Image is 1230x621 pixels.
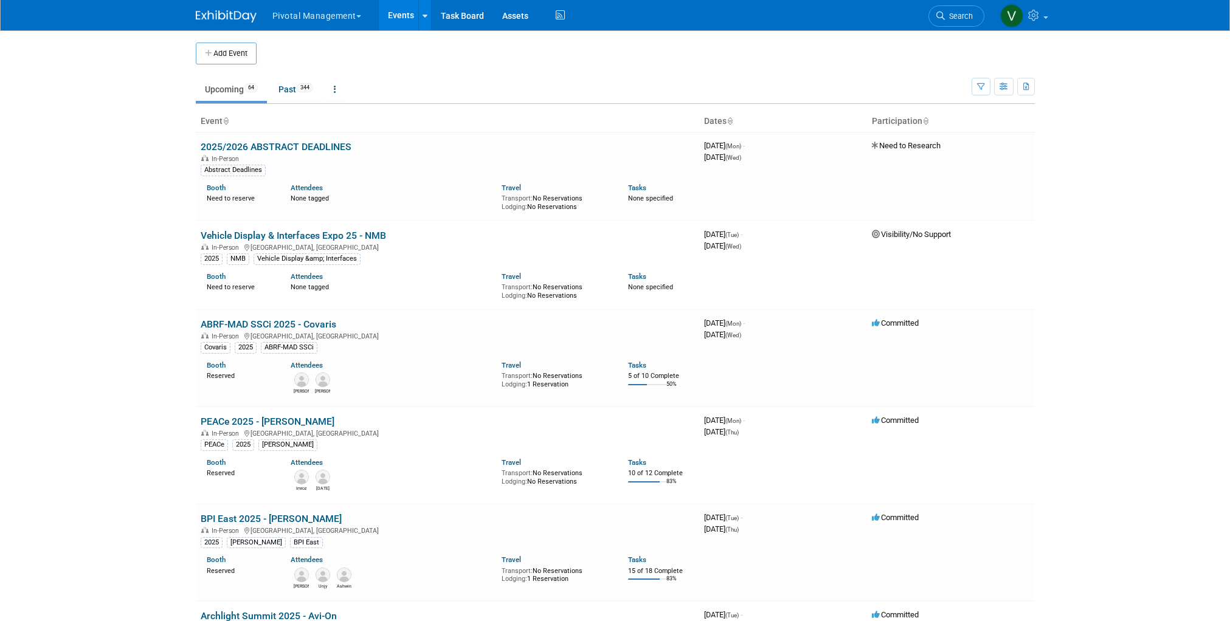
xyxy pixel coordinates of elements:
span: (Wed) [725,243,741,250]
div: [GEOGRAPHIC_DATA], [GEOGRAPHIC_DATA] [201,331,694,340]
span: Lodging: [502,478,527,485]
div: NMB [227,253,249,264]
span: - [741,513,742,522]
div: Abstract Deadlines [201,165,266,176]
div: PEACe [201,439,228,450]
div: No Reservations 1 Reservation [502,369,610,388]
span: [DATE] [704,513,742,522]
div: Imroz Ghangas [294,484,309,492]
div: Ashwin Rajput [336,582,351,589]
a: Tasks [628,272,646,281]
div: Reserved [207,564,273,575]
a: Upcoming64 [196,78,267,101]
span: [DATE] [704,330,741,339]
div: No Reservations No Reservations [502,467,610,485]
img: Ashwin Rajput [337,568,351,582]
a: Booth [207,361,226,369]
div: Raja Srinivas [315,484,330,492]
a: Past344 [269,78,322,101]
span: - [741,610,742,619]
td: 83% [666,478,677,495]
div: 15 of 18 Complete [628,567,694,575]
div: 5 of 10 Complete [628,372,694,380]
img: Melissa Gabello [294,372,309,387]
a: Tasks [628,458,646,467]
span: In-Person [212,430,243,437]
img: Unjy Park [316,568,330,582]
a: PEACe 2025 - [PERSON_NAME] [201,416,334,427]
a: Tasks [628,184,646,192]
a: Booth [207,458,226,467]
a: Booth [207,555,226,564]
span: Transport: [502,372,533,380]
span: [DATE] [704,230,742,239]
span: Committed [872,513,919,522]
span: In-Person [212,527,243,535]
td: 50% [666,381,677,397]
div: Reserved [207,369,273,380]
div: ABRF-MAD SSCi [261,342,317,353]
img: In-Person Event [201,527,209,533]
div: [PERSON_NAME] [227,537,286,548]
div: Covaris [201,342,230,353]
span: Committed [872,416,919,425]
div: 2025 [201,253,223,264]
a: Vehicle Display & Interfaces Expo 25 - NMB [201,230,386,241]
img: ExhibitDay [196,10,257,22]
div: 2025 [232,439,254,450]
span: [DATE] [704,427,739,436]
span: (Wed) [725,154,741,161]
a: Travel [502,458,521,467]
img: In-Person Event [201,244,209,250]
div: Reserved [207,467,273,478]
a: Travel [502,555,521,564]
div: [PERSON_NAME] [258,439,317,450]
span: [DATE] [704,416,745,425]
a: Attendees [291,555,323,564]
span: (Mon) [725,417,741,424]
span: 344 [297,83,313,92]
td: 83% [666,575,677,592]
span: Transport: [502,567,533,575]
span: 64 [244,83,258,92]
div: 2025 [201,537,223,548]
th: Event [196,111,699,132]
div: 2025 [235,342,257,353]
a: Search [928,5,984,27]
a: Travel [502,272,521,281]
img: Imroz Ghangas [294,470,309,484]
th: Dates [699,111,867,132]
span: Lodging: [502,575,527,583]
span: [DATE] [704,610,742,619]
div: BPI East [290,537,323,548]
span: In-Person [212,244,243,252]
th: Participation [867,111,1035,132]
span: (Thu) [725,429,739,436]
span: - [743,416,745,425]
div: No Reservations No Reservations [502,192,610,211]
span: (Mon) [725,320,741,327]
span: (Thu) [725,526,739,533]
span: In-Person [212,332,243,340]
span: [DATE] [704,141,745,150]
a: Booth [207,272,226,281]
div: [GEOGRAPHIC_DATA], [GEOGRAPHIC_DATA] [201,525,694,535]
a: Travel [502,361,521,369]
a: ABRF-MAD SSCi 2025 - Covaris [201,318,336,330]
span: Committed [872,318,919,328]
a: 2025/2026 ABSTRACT DEADLINES [201,141,351,153]
span: [DATE] [704,318,745,328]
a: Booth [207,184,226,192]
div: Omar El-Ghouch [294,582,309,589]
span: Lodging: [502,292,527,300]
div: [GEOGRAPHIC_DATA], [GEOGRAPHIC_DATA] [201,428,694,437]
span: None specified [628,283,673,291]
img: Valerie Weld [1000,4,1023,27]
span: (Wed) [725,332,741,338]
span: Lodging: [502,380,527,388]
span: Search [945,12,973,21]
img: In-Person Event [201,332,209,338]
span: [DATE] [704,153,741,162]
div: [GEOGRAPHIC_DATA], [GEOGRAPHIC_DATA] [201,242,694,252]
div: No Reservations No Reservations [502,281,610,300]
